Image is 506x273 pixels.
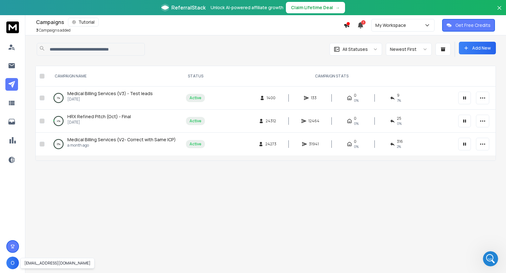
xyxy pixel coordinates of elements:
[67,90,153,97] a: Medical Billing Services (V3) - Test leads
[57,141,60,147] p: 0 %
[267,95,275,100] span: 1400
[67,97,153,102] p: [DATE]
[99,3,111,15] button: Home
[5,136,121,150] div: Oishee says…
[10,65,99,103] div: The lead has been deleted, so we’re unable to check the reply or what exactly happened on your ac...
[189,142,201,147] div: Active
[111,3,122,14] div: Close
[67,90,153,96] span: Medical Billing Services (V3) - Test leads
[354,139,356,144] span: 0
[67,113,131,119] span: HRX Refined Pitch (Oct) - Final
[354,98,359,103] span: 0%
[386,43,432,56] button: Newest First
[483,251,498,266] iframe: To enrich screen reader interactions, please activate Accessibility in Grammarly extension settings
[189,118,201,124] div: Active
[182,66,209,87] th: STATUS
[10,56,99,62] div: Hi [PERSON_NAME],
[27,39,108,45] div: joined the conversation
[10,117,62,121] div: [PERSON_NAME] • 13h ago
[265,142,276,147] span: 24273
[459,42,496,54] button: Add New
[5,194,121,204] textarea: Message…
[36,27,38,33] span: 3
[28,154,116,166] div: even if someone is saying unsubscribe still its flagging as Interested
[47,110,182,133] td: 4%HRX Refined Pitch (Oct) - Final[DATE]
[354,116,356,121] span: 0
[10,207,15,212] button: Upload attachment
[23,150,121,170] div: even if someone is saying unsubscribe still its flagging as Interested
[27,39,63,44] b: [PERSON_NAME]
[336,4,340,11] span: →
[5,38,121,52] div: Raj says…
[397,121,402,126] span: 0 %
[171,4,206,11] span: ReferralStack
[4,3,16,15] button: go back
[442,19,495,32] button: Get Free Credits
[5,150,121,171] div: Oishee says…
[397,144,401,149] span: 2 %
[286,2,345,13] button: Claim Lifetime Deal→
[495,4,503,19] button: Close banner
[67,136,176,143] a: Medical Billing Services (V2- Correct with Same ICP)
[397,93,399,98] span: 9
[308,118,319,124] span: 12464
[18,3,28,14] img: Profile image for Raj
[397,116,401,121] span: 25
[67,120,131,125] p: [DATE]
[10,106,99,112] div: Thank you for your patience.
[361,20,366,25] span: 1
[47,87,182,110] td: 1%Medical Billing Services (V3) - Test leads[DATE]
[5,52,104,116] div: Hi [PERSON_NAME],The lead has been deleted, so we’re unable to check the reply or what exactly ha...
[31,8,59,14] p: Active 7h ago
[354,144,359,149] span: 0%
[36,18,343,27] div: Campaigns
[354,93,356,98] span: 0
[67,113,131,120] a: HRX Refined Pitch (Oct) - Final
[40,207,45,212] button: Start recording
[309,142,319,147] span: 31941
[397,98,401,103] span: 7 %
[5,171,121,229] div: Oishee says…
[6,257,19,269] button: O
[5,19,121,38] div: Oishee says…
[20,258,95,269] div: [EMAIL_ADDRESS][DOMAIN_NAME]
[211,4,283,11] p: Unlock AI-powered affiliate growth
[68,18,99,27] button: Tutorial
[397,139,403,144] span: 316
[57,95,60,101] p: 1 %
[76,139,116,146] div: what is happening
[354,121,359,126] span: 0%
[30,207,35,212] button: Gif picker
[111,23,116,29] div: ok
[57,118,60,124] p: 4 %
[342,46,368,52] p: All Statuses
[455,22,491,28] p: Get Free Credits
[20,207,25,212] button: Emoji picker
[67,143,176,148] p: a month ago
[5,52,121,127] div: Raj says…
[31,3,72,8] h1: [PERSON_NAME]
[375,22,409,28] p: My Workspace
[266,118,276,124] span: 24312
[5,127,121,136] div: [DATE]
[47,133,182,156] td: 0%Medical Billing Services (V2- Correct with Same ICP)a month ago
[71,136,121,149] div: what is happening
[209,66,454,87] th: CAMPAIGN STATS
[47,66,182,87] th: CAMPAIGN NAME
[36,28,71,33] p: Campaigns added
[108,204,119,215] button: Send a message…
[19,39,25,45] img: Profile image for Raj
[311,95,317,100] span: 133
[106,19,121,33] div: ok
[189,95,201,100] div: Active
